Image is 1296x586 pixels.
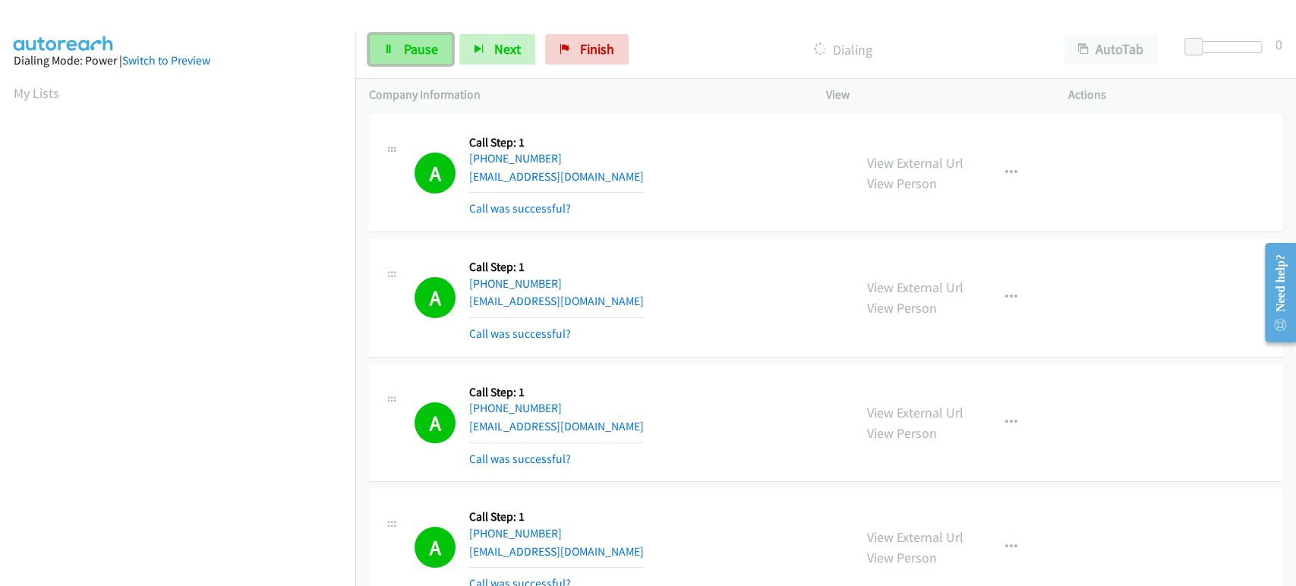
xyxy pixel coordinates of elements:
a: Call was successful? [469,452,571,466]
div: Delay between calls (in seconds) [1192,41,1262,53]
h5: Call Step: 1 [469,385,644,400]
a: [PHONE_NUMBER] [469,151,562,165]
a: [PHONE_NUMBER] [469,526,562,540]
a: [PHONE_NUMBER] [469,401,562,415]
p: View [826,86,1041,104]
a: [EMAIL_ADDRESS][DOMAIN_NAME] [469,544,644,559]
button: AutoTab [1064,34,1158,65]
p: Company Information [369,86,799,104]
h1: A [415,527,456,568]
div: Dialing Mode: Power | [14,52,342,70]
a: Pause [369,34,452,65]
a: View External Url [867,404,963,421]
h5: Call Step: 1 [469,260,644,275]
p: Actions [1067,86,1282,104]
span: Finish [580,40,614,58]
a: View External Url [867,154,963,172]
iframe: Resource Center [1253,232,1296,353]
a: View External Url [867,279,963,296]
h1: A [415,402,456,443]
a: View Person [867,175,937,192]
button: Next [459,34,535,65]
a: Call was successful? [469,326,571,341]
h5: Call Step: 1 [469,135,644,150]
h5: Call Step: 1 [469,509,644,525]
span: Next [494,40,521,58]
div: 0 [1276,34,1282,55]
a: My Lists [14,84,59,102]
p: Dialing [649,39,1036,60]
a: [EMAIL_ADDRESS][DOMAIN_NAME] [469,419,644,433]
h1: A [415,277,456,318]
a: [EMAIL_ADDRESS][DOMAIN_NAME] [469,169,644,184]
a: View External Url [867,528,963,546]
a: View Person [867,299,937,317]
a: [PHONE_NUMBER] [469,276,562,291]
a: [EMAIL_ADDRESS][DOMAIN_NAME] [469,294,644,308]
a: Switch to Preview [122,53,210,68]
a: Call was successful? [469,201,571,216]
h1: A [415,153,456,194]
span: Pause [404,40,438,58]
a: View Person [867,424,937,442]
a: View Person [867,549,937,566]
a: Finish [545,34,629,65]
